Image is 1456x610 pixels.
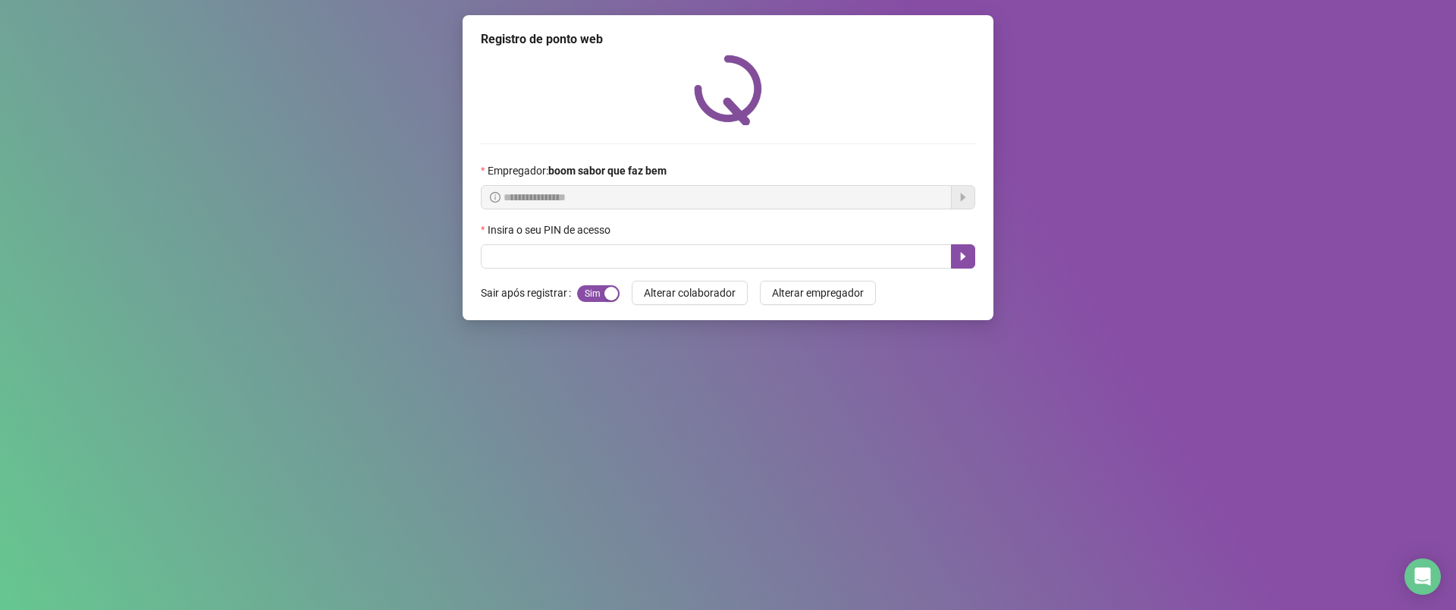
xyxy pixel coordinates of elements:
div: Registro de ponto web [481,30,975,49]
span: caret-right [957,250,969,263]
strong: boom sabor que faz bem [548,165,667,177]
span: Alterar colaborador [644,285,736,301]
label: Sair após registrar [481,281,577,305]
span: Empregador : [488,162,667,179]
img: QRPoint [694,55,762,125]
button: Alterar empregador [760,281,876,305]
span: info-circle [490,192,500,203]
div: Open Intercom Messenger [1404,558,1441,595]
span: Alterar empregador [772,285,864,301]
button: Alterar colaborador [632,281,748,305]
label: Insira o seu PIN de acesso [481,222,620,238]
